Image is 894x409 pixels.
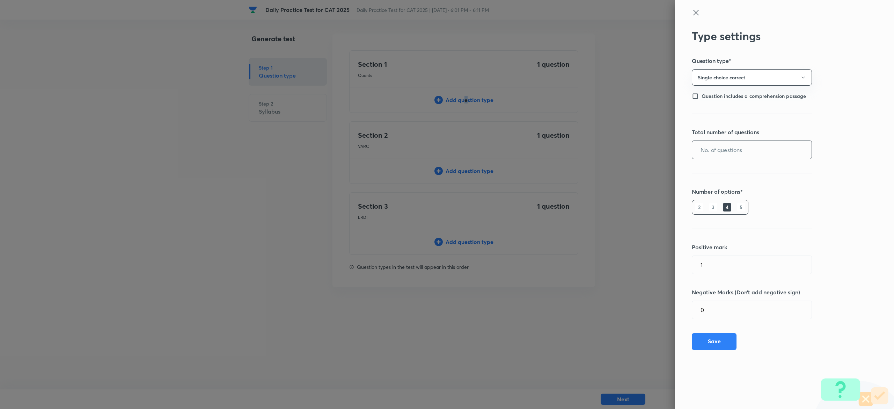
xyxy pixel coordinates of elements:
[692,128,854,136] h5: Total number of questions
[709,203,717,211] h6: 3
[692,187,854,196] h5: Number of options*
[737,203,745,211] h6: 5
[692,141,812,159] input: No. of questions
[692,301,812,319] input: Negative marks
[692,69,812,86] button: Single choice correct
[723,203,731,211] h6: 4
[692,288,854,296] h5: Negative Marks (Don’t add negative sign)
[692,29,854,43] h2: Type settings
[692,256,812,274] input: Positive marks
[692,57,854,65] h5: Question type*
[692,333,737,350] button: Save
[692,243,854,251] h5: Positive mark
[695,203,703,211] h6: 2
[702,93,806,99] span: Question includes a comprehension passage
